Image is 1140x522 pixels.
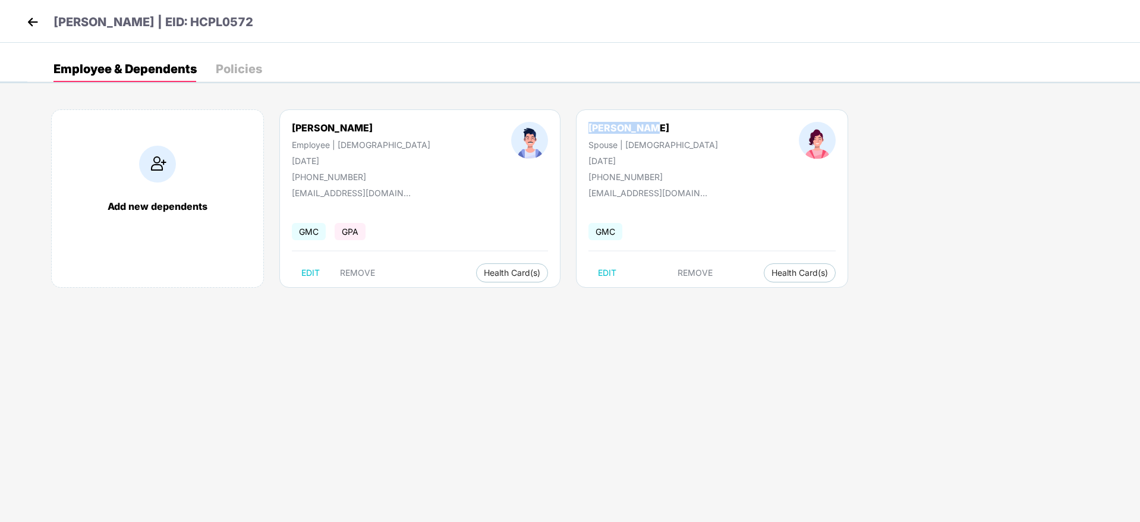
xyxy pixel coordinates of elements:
span: REMOVE [340,268,375,278]
button: Health Card(s) [476,263,548,282]
div: [EMAIL_ADDRESS][DOMAIN_NAME] [588,188,707,198]
img: back [24,13,42,31]
span: GPA [335,223,366,240]
div: [DATE] [292,156,430,166]
button: EDIT [588,263,626,282]
span: EDIT [301,268,320,278]
button: EDIT [292,263,329,282]
span: Health Card(s) [484,270,540,276]
div: [PERSON_NAME] [292,122,430,134]
div: Employee | [DEMOGRAPHIC_DATA] [292,140,430,150]
div: [PERSON_NAME] [588,122,718,134]
img: profileImage [799,122,836,159]
div: [PHONE_NUMBER] [588,172,718,182]
div: [PHONE_NUMBER] [292,172,430,182]
button: REMOVE [668,263,722,282]
p: [PERSON_NAME] | EID: HCPL0572 [53,13,253,32]
span: GMC [292,223,326,240]
span: Health Card(s) [771,270,828,276]
img: addIcon [139,146,176,183]
img: profileImage [511,122,548,159]
button: Health Card(s) [764,263,836,282]
span: EDIT [598,268,616,278]
div: Add new dependents [64,200,251,212]
div: Policies [216,63,262,75]
span: GMC [588,223,622,240]
span: REMOVE [678,268,713,278]
div: [EMAIL_ADDRESS][DOMAIN_NAME] [292,188,411,198]
button: REMOVE [330,263,385,282]
div: Employee & Dependents [53,63,197,75]
div: [DATE] [588,156,718,166]
div: Spouse | [DEMOGRAPHIC_DATA] [588,140,718,150]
